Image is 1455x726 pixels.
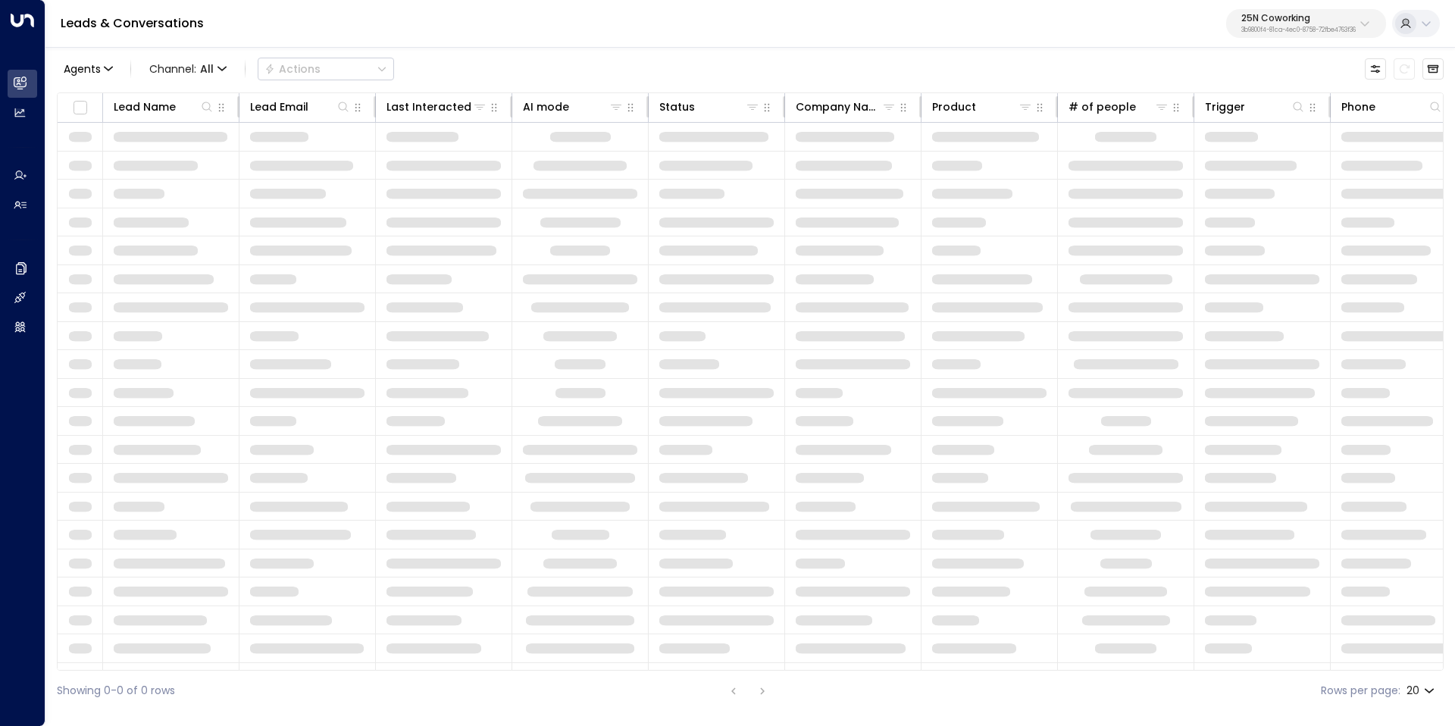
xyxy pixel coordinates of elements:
[200,63,214,75] span: All
[1069,98,1136,116] div: # of people
[796,98,881,116] div: Company Name
[114,98,176,116] div: Lead Name
[1321,683,1400,699] label: Rows per page:
[1406,680,1438,702] div: 20
[932,98,1033,116] div: Product
[114,98,214,116] div: Lead Name
[1365,58,1386,80] button: Customize
[57,58,118,80] button: Agents
[264,62,321,76] div: Actions
[1341,98,1443,116] div: Phone
[57,683,175,699] div: Showing 0-0 of 0 rows
[659,98,695,116] div: Status
[258,58,394,80] div: Button group with a nested menu
[1341,98,1375,116] div: Phone
[1422,58,1444,80] button: Archived Leads
[386,98,471,116] div: Last Interacted
[64,64,101,74] span: Agents
[250,98,351,116] div: Lead Email
[1394,58,1415,80] span: Refresh
[258,58,394,80] button: Actions
[523,98,569,116] div: AI mode
[724,681,772,700] nav: pagination navigation
[143,58,233,80] span: Channel:
[1069,98,1169,116] div: # of people
[250,98,308,116] div: Lead Email
[1205,98,1245,116] div: Trigger
[1241,27,1356,33] p: 3b9800f4-81ca-4ec0-8758-72fbe4763f36
[1241,14,1356,23] p: 25N Coworking
[796,98,896,116] div: Company Name
[143,58,233,80] button: Channel:All
[1226,9,1386,38] button: 25N Coworking3b9800f4-81ca-4ec0-8758-72fbe4763f36
[1205,98,1306,116] div: Trigger
[386,98,487,116] div: Last Interacted
[523,98,624,116] div: AI mode
[659,98,760,116] div: Status
[932,98,976,116] div: Product
[61,14,204,32] a: Leads & Conversations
